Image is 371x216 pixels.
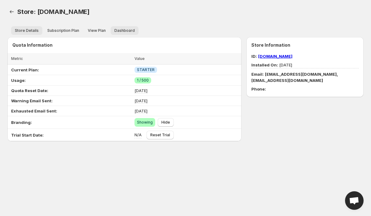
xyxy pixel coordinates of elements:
strong: Trial Start Date: [11,133,44,138]
span: [DATE] [134,88,147,93]
span: [DATE] [134,98,147,103]
button: Reset Trial [147,131,174,139]
a: [DOMAIN_NAME] [258,54,292,59]
button: Subscription plan [44,26,83,35]
h3: Quota Information [12,42,241,48]
span: Showing [137,120,153,125]
a: Back [7,7,16,16]
span: STARTER [137,67,155,72]
span: [EMAIL_ADDRESS][DOMAIN_NAME], [EMAIL_ADDRESS][DOMAIN_NAME] [251,72,338,83]
strong: Warning Email Sent: [11,98,53,103]
button: Dashboard [111,26,139,35]
strong: Phone: [251,87,266,91]
span: Dashboard [114,28,135,33]
a: Open chat [345,191,364,210]
strong: Exhausted Email Sent: [11,108,57,113]
button: View plan [84,26,109,35]
h3: Store Information [251,42,359,48]
strong: ID: [251,54,257,59]
span: 1 / 500 [137,78,149,83]
span: Subscription Plan [47,28,79,33]
span: N/A [134,132,142,137]
strong: Current Plan: [11,67,39,72]
span: [DATE] [134,108,147,113]
span: Hide [161,120,170,125]
span: Value [134,56,145,61]
strong: Installed On: [251,62,278,67]
strong: Branding: [11,120,32,125]
strong: Quota Reset Date: [11,88,48,93]
strong: Email: [251,72,264,77]
span: Store: [DOMAIN_NAME] [17,8,90,15]
button: Store details [11,26,42,35]
span: Metric [11,56,23,61]
strong: Usage: [11,78,26,83]
span: Reset Trial [150,133,170,138]
button: Hide [158,118,174,127]
span: Store Details [15,28,39,33]
span: View Plan [88,28,106,33]
span: [DATE] [251,62,292,67]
